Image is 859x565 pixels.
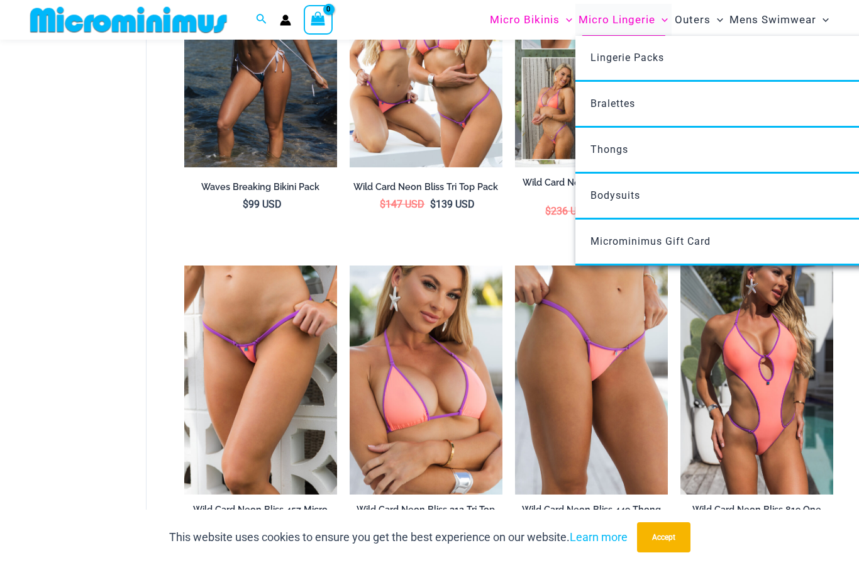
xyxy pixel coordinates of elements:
[680,504,833,527] h2: Wild Card Neon Bliss 819 One Piece Monokini
[184,504,337,527] h2: Wild Card Neon Bliss 457 Micro Bikini Bottom
[350,504,502,527] h2: Wild Card Neon Bliss 312 Tri Top Bikini
[243,198,282,210] bdi: 99 USD
[545,205,590,217] bdi: 236 USD
[256,12,267,28] a: Search icon link
[590,143,628,155] span: Thongs
[430,198,436,210] span: $
[675,4,711,36] span: Outers
[672,4,726,36] a: OutersMenu ToggleMenu Toggle
[350,181,502,193] h2: Wild Card Neon Bliss Tri Top Pack
[590,52,664,64] span: Lingerie Packs
[380,198,385,210] span: $
[184,504,337,532] a: Wild Card Neon Bliss 457 Micro Bikini Bottom
[184,266,337,495] a: Wild Card Neon Bliss 312 Top 457 Micro 04Wild Card Neon Bliss 312 Top 457 Micro 05Wild Card Neon ...
[490,4,560,36] span: Micro Bikinis
[575,4,671,36] a: Micro LingerieMenu ToggleMenu Toggle
[570,530,628,544] a: Learn more
[350,266,502,495] img: Wild Card Neon Bliss 312 Top 03
[590,235,711,247] span: Microminimus Gift Card
[729,4,816,36] span: Mens Swimwear
[350,504,502,532] a: Wild Card Neon Bliss 312 Tri Top Bikini
[726,4,832,36] a: Mens SwimwearMenu ToggleMenu Toggle
[243,198,248,210] span: $
[184,266,337,495] img: Wild Card Neon Bliss 312 Top 457 Micro 04
[350,266,502,495] a: Wild Card Neon Bliss 312 Top 03Wild Card Neon Bliss 312 Top 457 Micro 02Wild Card Neon Bliss 312 ...
[655,4,668,36] span: Menu Toggle
[515,504,668,527] h2: Wild Card Neon Bliss 449 Thong Bikini Bottom
[25,6,232,34] img: MM SHOP LOGO FLAT
[515,266,668,495] img: Wild Card Neon Bliss 449 Thong 01
[487,4,575,36] a: Micro BikinisMenu ToggleMenu Toggle
[590,189,640,201] span: Bodysuits
[515,177,668,205] a: Wild Card Neon Bliss Collection Pack
[545,205,551,217] span: $
[816,4,829,36] span: Menu Toggle
[560,4,572,36] span: Menu Toggle
[637,522,690,552] button: Accept
[430,198,475,210] bdi: 139 USD
[350,181,502,198] a: Wild Card Neon Bliss Tri Top Pack
[680,266,833,495] a: Wild Card Neon Bliss 819 One Piece 04Wild Card Neon Bliss 819 One Piece 05Wild Card Neon Bliss 81...
[184,181,337,198] a: Waves Breaking Bikini Pack
[304,5,333,34] a: View Shopping Cart, empty
[184,181,337,193] h2: Waves Breaking Bikini Pack
[590,98,635,109] span: Bralettes
[485,2,834,38] nav: Site Navigation
[280,14,291,26] a: Account icon link
[579,4,655,36] span: Micro Lingerie
[169,528,628,547] p: This website uses cookies to ensure you get the best experience on our website.
[515,266,668,495] a: Wild Card Neon Bliss 449 Thong 01Wild Card Neon Bliss 449 Thong 02Wild Card Neon Bliss 449 Thong 02
[680,266,833,495] img: Wild Card Neon Bliss 819 One Piece 04
[380,198,424,210] bdi: 147 USD
[711,4,723,36] span: Menu Toggle
[515,504,668,532] a: Wild Card Neon Bliss 449 Thong Bikini Bottom
[680,504,833,532] a: Wild Card Neon Bliss 819 One Piece Monokini
[515,177,668,200] h2: Wild Card Neon Bliss Collection Pack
